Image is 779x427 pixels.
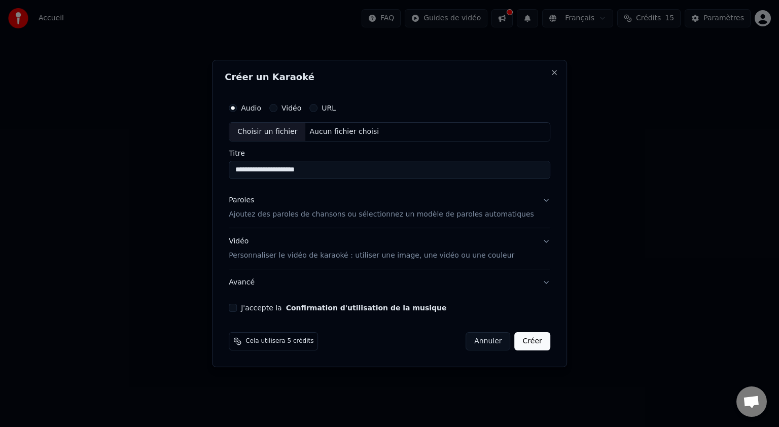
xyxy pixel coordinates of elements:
div: Paroles [229,195,254,205]
button: J'accepte la [286,304,447,311]
button: VidéoPersonnaliser le vidéo de karaoké : utiliser une image, une vidéo ou une couleur [229,228,550,269]
button: Avancé [229,269,550,296]
label: Vidéo [281,104,301,112]
p: Personnaliser le vidéo de karaoké : utiliser une image, une vidéo ou une couleur [229,251,514,261]
h2: Créer un Karaoké [225,73,554,82]
div: Choisir un fichier [229,123,305,141]
label: URL [322,104,336,112]
button: Créer [515,332,550,350]
div: Aucun fichier choisi [306,127,383,137]
span: Cela utilisera 5 crédits [245,337,313,345]
label: Audio [241,104,261,112]
button: Annuler [466,332,510,350]
button: ParolesAjoutez des paroles de chansons ou sélectionnez un modèle de paroles automatiques [229,187,550,228]
label: J'accepte la [241,304,446,311]
p: Ajoutez des paroles de chansons ou sélectionnez un modèle de paroles automatiques [229,209,534,220]
div: Vidéo [229,236,514,261]
label: Titre [229,150,550,157]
